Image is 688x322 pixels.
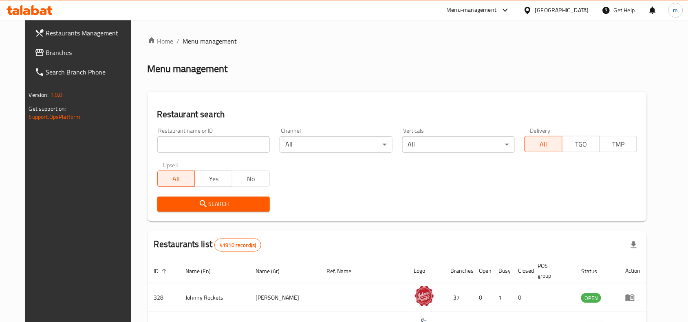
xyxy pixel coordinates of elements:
[232,171,270,187] button: No
[157,171,195,187] button: All
[600,136,637,152] button: TMP
[492,258,512,283] th: Busy
[28,62,140,82] a: Search Branch Phone
[163,162,178,168] label: Upsell
[46,67,133,77] span: Search Branch Phone
[148,283,179,312] td: 328
[525,136,562,152] button: All
[29,112,81,122] a: Support.OpsPlatform
[186,266,222,276] span: Name (En)
[512,258,531,283] th: Closed
[179,283,249,312] td: Johnny Rockets
[603,138,634,150] span: TMP
[198,173,229,185] span: Yes
[164,199,263,209] span: Search
[535,6,589,15] div: [GEOGRAPHIC_DATA]
[157,108,637,120] h2: Restaurant search
[581,266,608,276] span: Status
[157,136,270,153] input: Search for restaurant name or ID..
[566,138,597,150] span: TGO
[148,62,228,75] h2: Menu management
[148,36,647,46] nav: breadcrumb
[194,171,232,187] button: Yes
[28,43,140,62] a: Branches
[161,173,192,185] span: All
[512,283,531,312] td: 0
[530,128,551,134] label: Delivery
[46,28,133,38] span: Restaurants Management
[214,239,261,252] div: Total records count
[154,238,262,252] h2: Restaurants list
[215,241,261,249] span: 41910 record(s)
[673,6,678,15] span: m
[177,36,180,46] li: /
[492,283,512,312] td: 1
[148,36,174,46] a: Home
[444,258,473,283] th: Branches
[29,90,49,100] span: Version:
[50,90,63,100] span: 1.0.0
[473,283,492,312] td: 0
[157,197,270,212] button: Search
[624,235,644,255] div: Export file
[46,48,133,57] span: Branches
[29,103,66,114] span: Get support on:
[625,293,640,302] div: Menu
[581,294,601,303] span: OPEN
[414,286,434,306] img: Johnny Rockets
[249,283,320,312] td: [PERSON_NAME]
[256,266,290,276] span: Name (Ar)
[581,293,601,303] div: OPEN
[444,283,473,312] td: 37
[183,36,237,46] span: Menu management
[402,136,515,153] div: All
[538,261,565,280] span: POS group
[619,258,647,283] th: Action
[447,5,497,15] div: Menu-management
[326,266,362,276] span: Ref. Name
[408,258,444,283] th: Logo
[473,258,492,283] th: Open
[154,266,170,276] span: ID
[528,138,559,150] span: All
[280,136,392,153] div: All
[236,173,267,185] span: No
[562,136,600,152] button: TGO
[28,23,140,43] a: Restaurants Management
